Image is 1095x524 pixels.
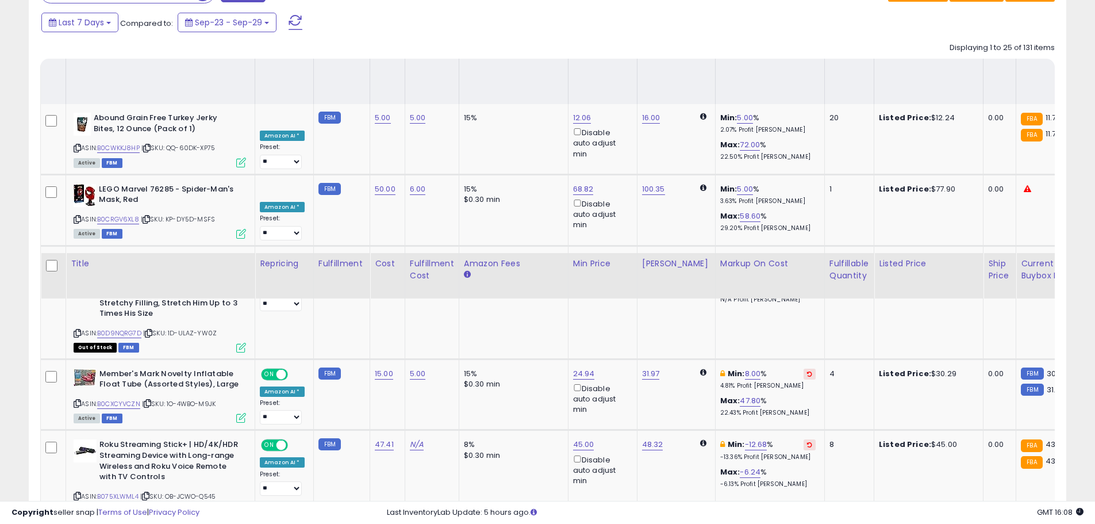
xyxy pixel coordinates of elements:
[318,368,341,380] small: FBM
[715,253,824,299] th: The percentage added to the cost of goods (COGS) that forms the calculator for Min & Max prices.
[286,369,305,379] span: OFF
[74,158,100,168] span: All listings currently available for purchase on Amazon
[829,439,865,450] div: 8
[74,184,246,238] div: ASIN:
[737,183,753,195] a: 5.00
[464,369,559,379] div: 15%
[1021,368,1043,380] small: FBM
[720,296,816,304] p: N/A Profit [PERSON_NAME]
[720,409,816,417] p: 22.43% Profit [PERSON_NAME]
[1046,456,1066,466] span: 43.87
[260,457,305,468] div: Amazon AI *
[375,368,393,380] a: 15.00
[1021,439,1042,452] small: FBA
[262,369,276,379] span: ON
[74,113,91,136] img: 41xAd8h1ggL._SL40_.jpg
[74,439,97,462] img: 31VvhUJtmhL._SL40_.jpg
[74,414,100,423] span: All listings currently available for purchase on Amazon
[102,158,122,168] span: FBM
[720,153,816,161] p: 22.50% Profit [PERSON_NAME]
[195,17,262,28] span: Sep-23 - Sep-29
[642,112,660,124] a: 16.00
[99,184,239,208] b: LEGO Marvel 76285 - Spider-Man's Mask, Red
[720,139,740,150] b: Max:
[728,368,745,379] b: Min:
[720,140,816,161] div: %
[74,229,100,239] span: All listings currently available for purchase on Amazon
[94,113,233,137] b: Abound Grain Free Turkey Jerky Bites, 12 Ounce (Pack of 1)
[318,438,341,450] small: FBM
[720,369,816,390] div: %
[318,112,341,124] small: FBM
[1021,258,1080,282] div: Current Buybox Price
[1021,113,1042,125] small: FBA
[11,507,199,518] div: seller snap | |
[1021,456,1042,469] small: FBA
[260,258,309,270] div: Repricing
[375,112,391,124] a: 5.00
[879,368,931,379] b: Listed Price:
[260,215,305,240] div: Preset:
[879,439,931,450] b: Listed Price:
[387,507,1084,518] div: Last InventoryLab Update: 5 hours ago.
[879,112,931,123] b: Listed Price:
[988,369,1007,379] div: 0.00
[720,396,816,417] div: %
[829,258,869,282] div: Fulfillable Quantity
[286,441,305,450] span: OFF
[829,113,865,123] div: 20
[573,382,628,415] div: Disable auto adjust min
[573,439,594,450] a: 45.00
[879,369,974,379] div: $30.29
[74,184,96,207] img: 418IGHHdnXL._SL40_.jpg
[97,328,141,338] a: B0D9NQRG7D
[573,453,628,487] div: Disable auto adjust min
[99,369,239,393] b: Member's Mark Novelty Inflatable Float Tube (Assorted Styles), Large
[1037,507,1084,518] span: 2025-10-7 16:08 GMT
[720,112,737,123] b: Min:
[1021,129,1042,141] small: FBA
[464,194,559,205] div: $0.30 min
[178,13,276,32] button: Sep-23 - Sep-29
[260,143,305,169] div: Preset:
[11,507,53,518] strong: Copyright
[720,439,816,461] div: %
[720,395,740,406] b: Max:
[97,143,140,153] a: B0CWKKJ8HP
[737,112,753,124] a: 5.00
[642,258,710,270] div: [PERSON_NAME]
[879,258,978,270] div: Listed Price
[260,471,305,496] div: Preset:
[98,507,147,518] a: Terms of Use
[464,270,471,280] small: Amazon Fees.
[41,13,118,32] button: Last 7 Days
[262,441,276,450] span: ON
[720,197,816,205] p: 3.63% Profit [PERSON_NAME]
[260,131,305,141] div: Amazon AI *
[74,343,117,353] span: All listings that are currently out of stock and unavailable for purchase on Amazon
[99,439,239,485] b: Roku Streaming Stick+ | HD/4K/HDR Streaming Device with Long-range Wireless and Roku Voice Remote...
[573,183,594,195] a: 68.82
[988,258,1011,282] div: Ship Price
[879,183,931,194] b: Listed Price:
[573,126,628,159] div: Disable auto adjust min
[97,215,139,224] a: B0CRGV6XL8
[102,414,122,423] span: FBM
[1046,128,1061,139] span: 11.79
[464,258,563,270] div: Amazon Fees
[740,466,760,478] a: -6.24
[410,368,426,380] a: 5.00
[720,258,820,270] div: Markup on Cost
[720,183,737,194] b: Min:
[720,467,816,488] div: %
[829,369,865,379] div: 4
[464,113,559,123] div: 15%
[120,18,173,29] span: Compared to:
[745,439,767,450] a: -12.68
[143,328,217,338] span: | SKU: 1D-ULAZ-YW0Z
[260,286,305,312] div: Preset:
[745,368,761,380] a: 8.00
[720,126,816,134] p: 2.07% Profit [PERSON_NAME]
[1047,384,1065,395] span: 31.97
[720,480,816,488] p: -6.13% Profit [PERSON_NAME]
